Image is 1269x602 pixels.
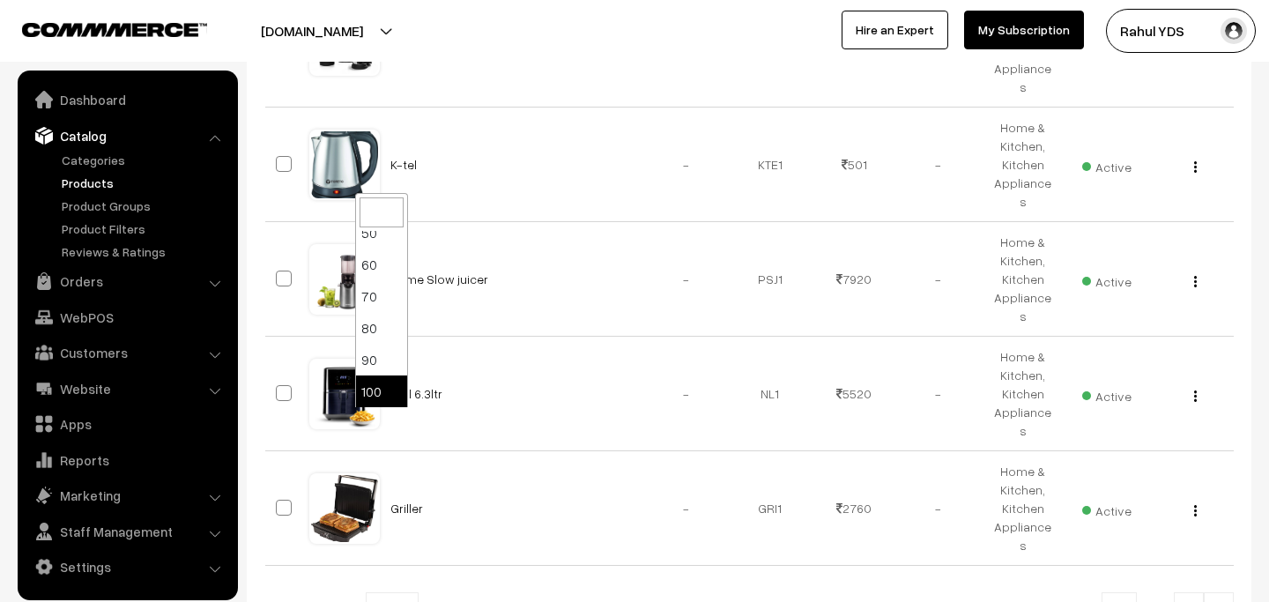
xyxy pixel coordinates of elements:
img: Menu [1194,390,1197,402]
td: 2760 [813,451,897,566]
td: Home & Kitchen, Kitchen Appliances [981,222,1065,337]
li: 70 [356,280,407,312]
td: GRI1 [728,451,813,566]
td: Home & Kitchen, Kitchen Appliances [981,451,1065,566]
a: COMMMERCE [22,18,176,39]
a: Noil 6.3ltr [390,386,442,401]
a: Reviews & Ratings [57,242,232,261]
td: - [644,337,729,451]
img: Menu [1194,505,1197,517]
span: Active [1082,268,1132,291]
li: 50 [356,217,407,249]
a: Product Filters [57,219,232,238]
td: 5520 [813,337,897,451]
td: 7920 [813,222,897,337]
a: My Subscription [964,11,1084,49]
span: Active [1082,383,1132,405]
a: Settings [22,551,232,583]
span: Active [1082,153,1132,176]
a: Prime Slow juicer [390,271,488,286]
td: - [644,222,729,337]
td: - [644,108,729,222]
td: 501 [813,108,897,222]
button: Rahul YDS [1106,9,1256,53]
td: Home & Kitchen, Kitchen Appliances [981,337,1065,451]
a: Dashboard [22,84,232,115]
td: PSJ1 [728,222,813,337]
td: - [896,222,981,337]
a: Griller [390,501,423,516]
button: [DOMAIN_NAME] [199,9,425,53]
a: WebPOS [22,301,232,333]
td: Home & Kitchen, Kitchen Appliances [981,108,1065,222]
a: Marketing [22,479,232,511]
a: Staff Management [22,516,232,547]
td: - [896,108,981,222]
a: Categories [57,151,232,169]
a: Hire an Expert [842,11,948,49]
td: - [896,451,981,566]
td: KTE1 [728,108,813,222]
a: Orders [22,265,232,297]
a: Products [57,174,232,192]
span: Active [1082,497,1132,520]
img: Menu [1194,276,1197,287]
a: Catalog [22,120,232,152]
a: Customers [22,337,232,368]
li: 80 [356,312,407,344]
a: Website [22,373,232,405]
a: Apps [22,408,232,440]
li: 100 [356,375,407,407]
a: Product Groups [57,197,232,215]
td: NL1 [728,337,813,451]
td: - [896,337,981,451]
td: - [644,451,729,566]
img: user [1221,18,1247,44]
a: K-tel [390,157,417,172]
img: COMMMERCE [22,23,207,36]
a: Reports [22,444,232,476]
img: Menu [1194,161,1197,173]
li: 60 [356,249,407,280]
li: 90 [356,344,407,375]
